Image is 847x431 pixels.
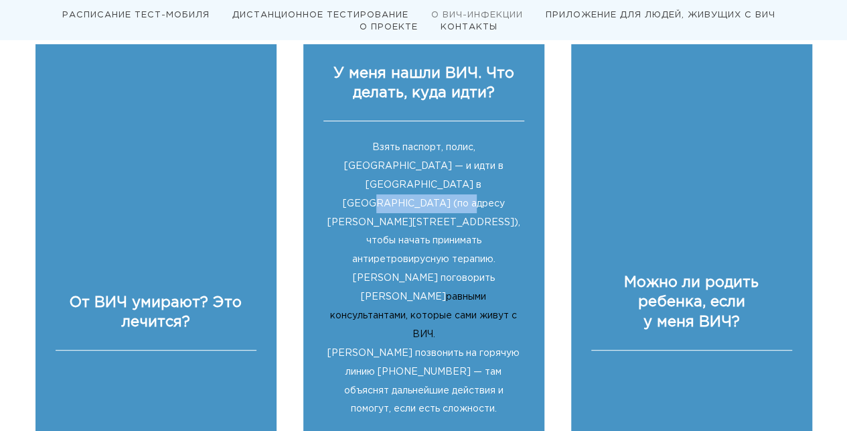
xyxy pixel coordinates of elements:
span: [PERSON_NAME] позвонить на горячую линию [PHONE_NUMBER] — там объяснят дальнейшие действия и помо... [327,349,520,414]
strong: От ВИЧ умирают? Это лечится? [70,296,242,330]
strong: у меня ВИЧ? [643,316,740,329]
span: Взять паспорт, полис, [GEOGRAPHIC_DATA] — и идти в [GEOGRAPHIC_DATA] в [GEOGRAPHIC_DATA] (по адре... [327,143,520,263]
a: О ПРОЕКТЕ [360,23,418,31]
a: равными консультантами, которые сами живут с ВИЧ [330,293,517,338]
strong: У меня нашли ВИЧ. Что делать, куда идти? [333,67,514,101]
span: . [433,330,435,338]
span: [PERSON_NAME] поговорить [PERSON_NAME] [353,274,495,301]
a: КОНТАКТЫ [441,23,497,31]
strong: Можно ли родить ребенка, если [624,276,759,310]
a: РАСПИСАНИЕ ТЕСТ-МОБИЛЯ [62,11,210,19]
a: О ВИЧ-ИНФЕКЦИИ [431,11,523,19]
a: ПРИЛОЖЕНИЕ ДЛЯ ЛЮДЕЙ, ЖИВУЩИХ С ВИЧ [546,11,775,19]
a: ДИСТАНЦИОННОЕ ТЕСТИРОВАНИЕ [232,11,408,19]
